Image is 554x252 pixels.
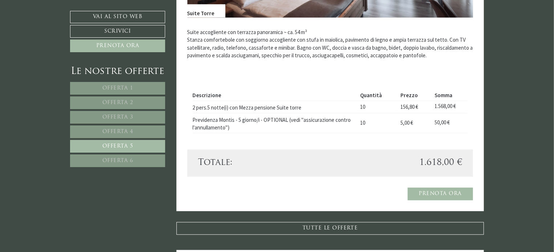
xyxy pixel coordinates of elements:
[358,113,398,133] td: 10
[102,129,133,135] span: Offerta 4
[5,19,100,40] div: Buon giorno, come possiamo aiutarla?
[432,113,468,133] td: 50,00 €
[102,100,133,106] span: Offerta 2
[358,91,398,101] th: Quantità
[70,25,165,38] a: Scrivici
[193,101,358,113] td: 2 pers.5 notte(i) con Mezza pensione Suite torre
[70,40,165,52] a: Prenota ora
[398,91,432,101] th: Prezzo
[400,120,413,127] span: 5,00 €
[102,158,133,164] span: Offerta 6
[70,11,165,23] a: Vai al sito web
[11,21,96,26] div: Montis – Active Nature Spa
[400,104,418,111] span: 156,80 €
[193,91,358,101] th: Descrizione
[193,113,358,133] td: Previdenza Montis - 5 giorno/i - OPTIONAL (vedi "assicurazione contro l'annullamento")
[176,222,484,235] a: TUTTE LE OFFERTE
[432,91,468,101] th: Somma
[102,144,133,149] span: Offerta 5
[102,86,133,91] span: Offerta 1
[358,101,398,113] td: 10
[70,65,165,78] div: Le nostre offerte
[102,115,133,120] span: Offerta 3
[187,4,225,17] div: Suite Torre
[432,101,468,113] td: 1.568,00 €
[419,157,462,169] span: 1.618,00 €
[408,188,473,201] a: Prenota ora
[247,191,286,204] button: Invia
[187,29,473,60] p: Suite accogliente con terrazza panoramica ~ ca. 54 m² Stanza comfortebole con soggiorno accoglien...
[193,157,330,169] div: Totale:
[129,5,157,17] div: giovedì
[11,34,96,38] small: 10:23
